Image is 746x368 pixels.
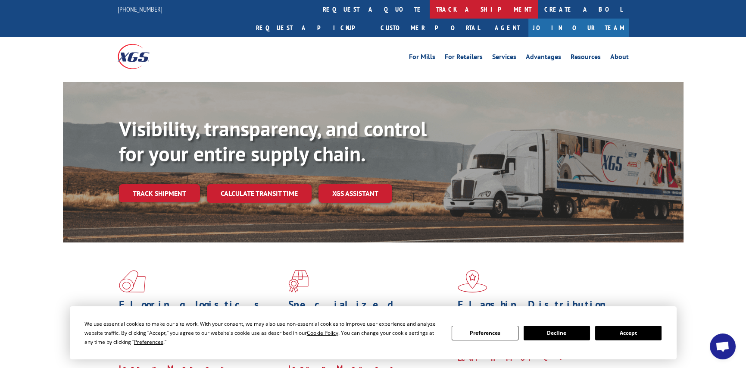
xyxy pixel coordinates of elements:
[458,299,621,324] h1: Flagship Distribution Model
[288,299,451,324] h1: Specialized Freight Experts
[524,326,590,340] button: Decline
[445,53,483,63] a: For Retailers
[710,333,736,359] div: Open chat
[207,184,312,203] a: Calculate transit time
[119,184,200,202] a: Track shipment
[486,19,528,37] a: Agent
[595,326,662,340] button: Accept
[458,270,487,293] img: xgs-icon-flagship-distribution-model-red
[528,19,629,37] a: Join Our Team
[119,115,427,167] b: Visibility, transparency, and control for your entire supply chain.
[571,53,601,63] a: Resources
[250,19,374,37] a: Request a pickup
[610,53,629,63] a: About
[458,353,565,363] a: Learn More >
[452,326,518,340] button: Preferences
[492,53,516,63] a: Services
[288,270,309,293] img: xgs-icon-focused-on-flooring-red
[409,53,435,63] a: For Mills
[318,184,392,203] a: XGS ASSISTANT
[374,19,486,37] a: Customer Portal
[118,5,162,13] a: [PHONE_NUMBER]
[84,319,441,346] div: We use essential cookies to make our site work. With your consent, we may also use non-essential ...
[307,329,338,337] span: Cookie Policy
[134,338,163,346] span: Preferences
[119,270,146,293] img: xgs-icon-total-supply-chain-intelligence-red
[119,299,282,324] h1: Flooring Logistics Solutions
[526,53,561,63] a: Advantages
[70,306,677,359] div: Cookie Consent Prompt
